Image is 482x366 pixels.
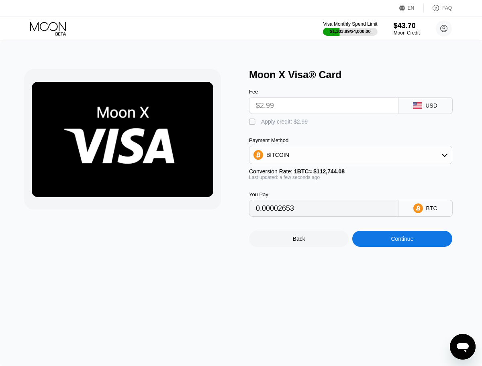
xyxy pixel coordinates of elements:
div: BTC [426,205,437,211]
div: Fee [249,89,398,95]
div: FAQ [424,4,452,12]
div: $1,303.89 / $4,000.00 [330,29,371,34]
div: Apply credit: $2.99 [261,118,308,125]
div: Visa Monthly Spend Limit [323,21,377,27]
div: Continue [391,236,413,242]
div: EN [399,4,424,12]
div: $43.70 [394,22,420,30]
div: You Pay [249,191,398,197]
div: Conversion Rate: [249,168,452,175]
div: Back [249,231,349,247]
input: $0.00 [256,98,392,114]
div:  [249,118,257,126]
div: BITCOIN [249,147,452,163]
div: Moon Credit [394,30,420,36]
div: Moon X Visa® Card [249,69,466,81]
div: EN [408,5,415,11]
div: $43.70Moon Credit [394,22,420,36]
iframe: Button to launch messaging window [450,334,476,360]
span: 1 BTC ≈ $112,744.08 [294,168,345,175]
div: Back [293,236,305,242]
div: FAQ [442,5,452,11]
div: BITCOIN [266,152,289,158]
div: USD [425,102,437,109]
div: Last updated: a few seconds ago [249,175,452,180]
div: Payment Method [249,137,452,143]
div: Continue [352,231,452,247]
div: Visa Monthly Spend Limit$1,303.89/$4,000.00 [323,21,377,36]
